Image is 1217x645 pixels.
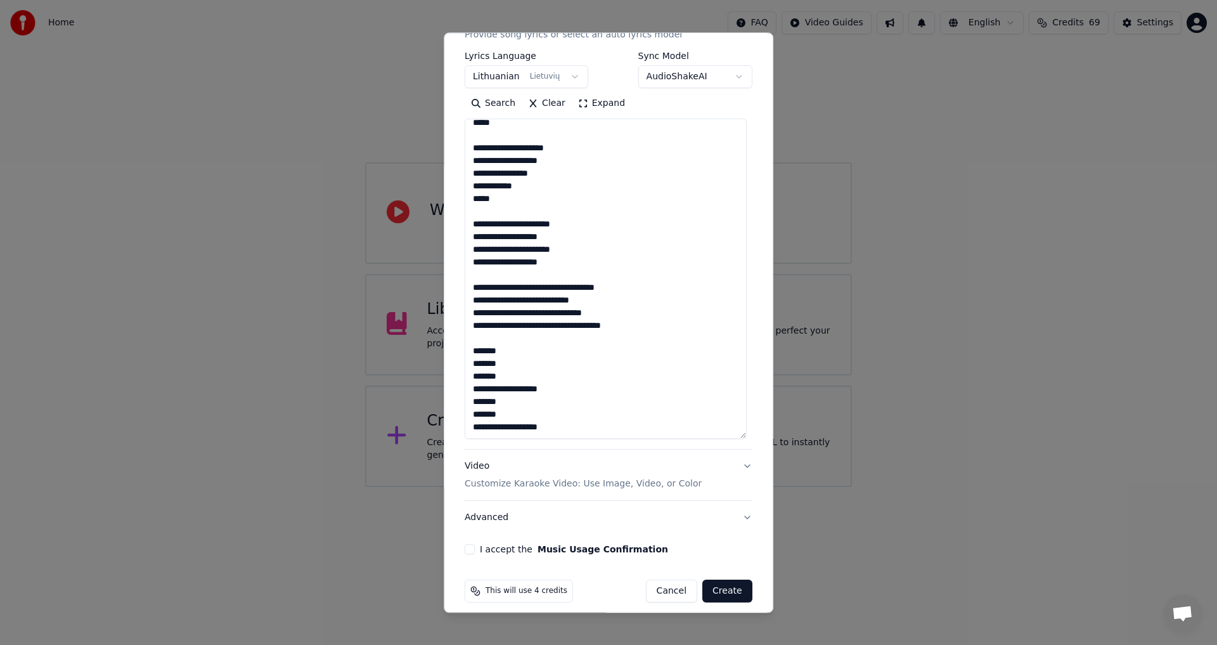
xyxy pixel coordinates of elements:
[465,94,522,114] button: Search
[480,545,668,554] label: I accept the
[486,587,567,597] span: This will use 4 credits
[465,29,682,42] p: Provide song lyrics or select an auto lyrics model
[538,545,668,554] button: I accept the
[638,52,752,61] label: Sync Model
[465,52,752,450] div: LyricsProvide song lyrics or select an auto lyrics model
[465,460,702,491] div: Video
[465,478,702,491] p: Customize Karaoke Video: Use Image, Video, or Color
[465,502,752,535] button: Advanced
[465,450,752,501] button: VideoCustomize Karaoke Video: Use Image, Video, or Color
[646,580,697,603] button: Cancel
[572,94,631,114] button: Expand
[702,580,752,603] button: Create
[465,52,588,61] label: Lyrics Language
[522,94,572,114] button: Clear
